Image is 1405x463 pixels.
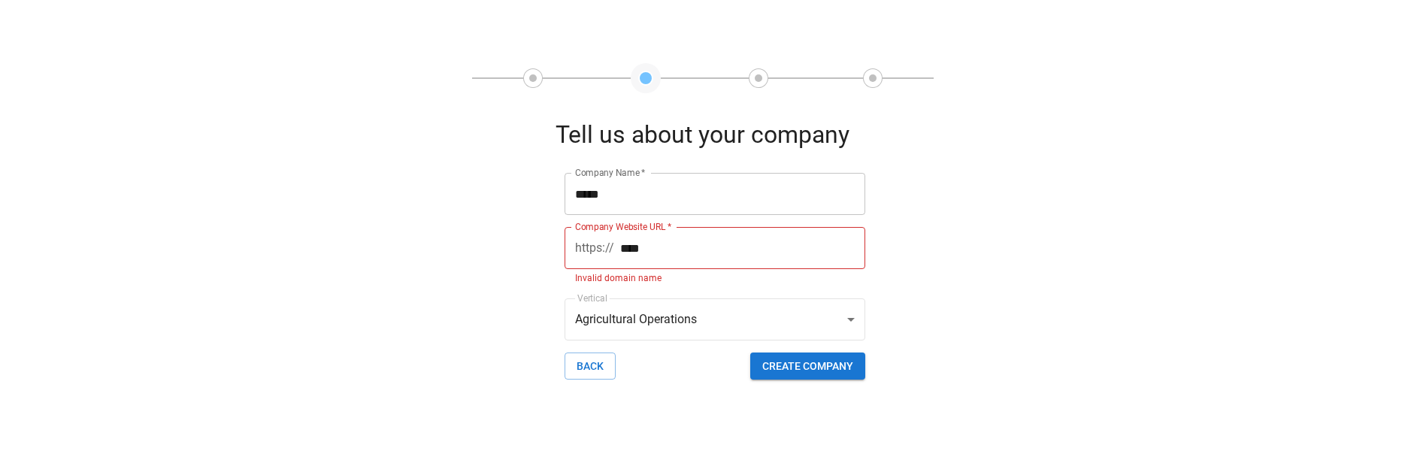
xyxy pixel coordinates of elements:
[565,353,616,380] button: BACK
[750,353,865,380] button: Create Company
[575,166,645,179] label: Company Name
[565,298,865,340] div: Agricultural Operations
[575,220,671,233] label: Company Website URL
[522,120,883,161] div: Tell us about your company
[575,239,614,257] p: https://
[575,292,610,304] label: Vertical
[575,271,855,286] p: Invalid domain name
